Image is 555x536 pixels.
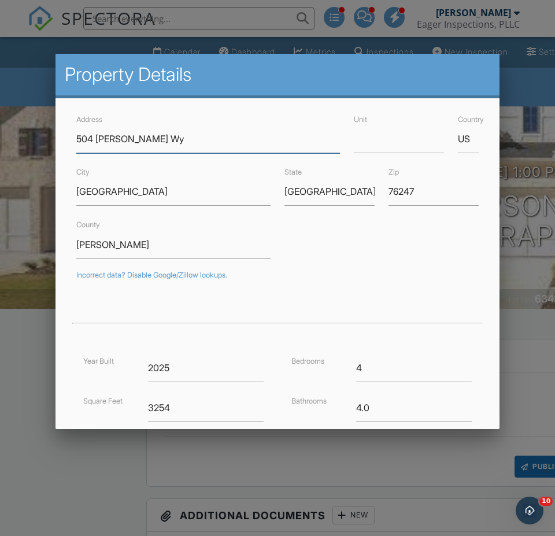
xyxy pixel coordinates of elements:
label: Zip [388,168,399,176]
label: City [76,168,90,176]
span: 10 [539,497,553,506]
label: Bathrooms [291,397,327,405]
label: Address [76,115,102,124]
label: County [76,220,100,229]
iframe: Intercom live chat [516,497,543,524]
label: Unit [354,115,367,124]
h2: Property Details [65,63,490,86]
label: Year Built [83,357,114,365]
div: Incorrect data? Disable Google/Zillow lookups. [76,271,479,280]
label: Country [458,115,484,124]
label: State [284,168,302,176]
label: Bedrooms [291,357,324,365]
label: Square Feet [83,397,123,405]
